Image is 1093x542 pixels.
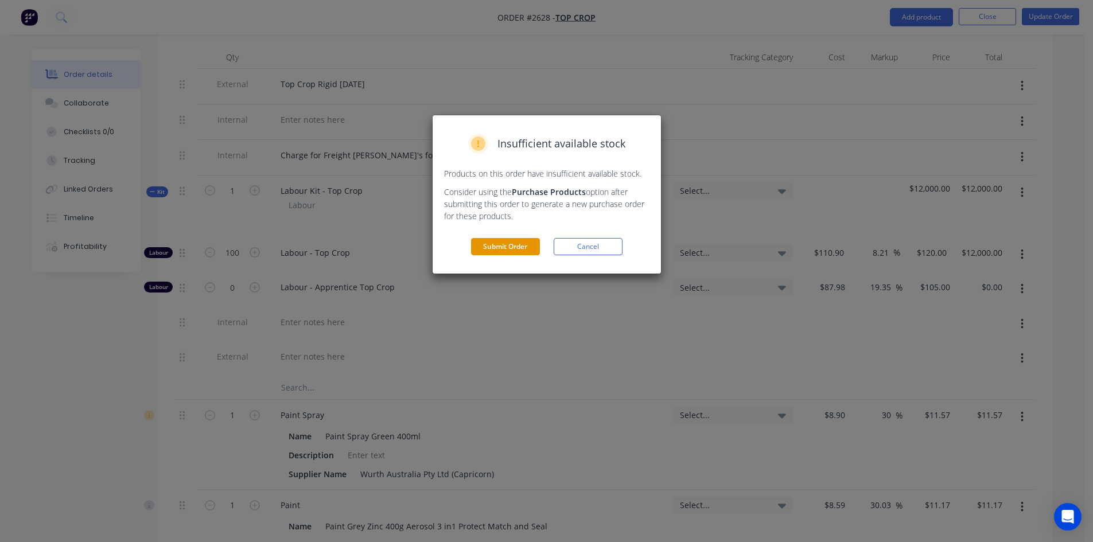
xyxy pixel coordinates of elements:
p: Consider using the option after submitting this order to generate a new purchase order for these ... [444,186,649,222]
strong: Purchase Products [512,186,586,197]
p: Products on this order have insufficient available stock. [444,167,649,180]
button: Cancel [554,238,623,255]
span: Insufficient available stock [497,136,625,151]
button: Submit Order [471,238,540,255]
div: Open Intercom Messenger [1054,503,1082,531]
